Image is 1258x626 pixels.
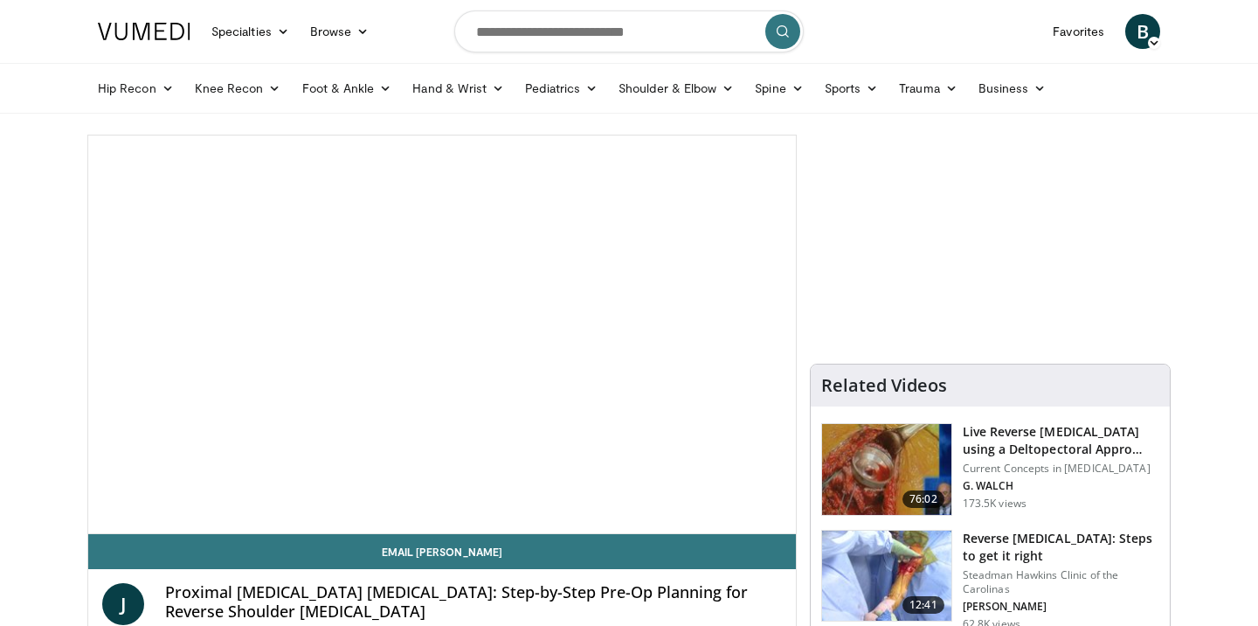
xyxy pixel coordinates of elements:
[102,583,144,625] a: J
[821,375,947,396] h4: Related Videos
[402,71,515,106] a: Hand & Wrist
[300,14,380,49] a: Browse
[963,568,1159,596] p: Steadman Hawkins Clinic of the Carolinas
[201,14,300,49] a: Specialties
[822,424,951,515] img: 684033_3.png.150x105_q85_crop-smart_upscale.jpg
[902,596,944,614] span: 12:41
[292,71,403,106] a: Foot & Ankle
[822,531,951,622] img: 326034_0000_1.png.150x105_q85_crop-smart_upscale.jpg
[87,71,184,106] a: Hip Recon
[888,71,968,106] a: Trauma
[963,600,1159,614] p: [PERSON_NAME]
[859,135,1121,353] iframe: Advertisement
[1125,14,1160,49] a: B
[968,71,1057,106] a: Business
[821,423,1159,516] a: 76:02 Live Reverse [MEDICAL_DATA] using a Deltopectoral Appro… Current Concepts in [MEDICAL_DATA]...
[98,23,190,40] img: VuMedi Logo
[608,71,744,106] a: Shoulder & Elbow
[814,71,889,106] a: Sports
[1042,14,1115,49] a: Favorites
[963,423,1159,458] h3: Live Reverse [MEDICAL_DATA] using a Deltopectoral Appro…
[88,534,796,569] a: Email [PERSON_NAME]
[744,71,813,106] a: Spine
[184,71,292,106] a: Knee Recon
[515,71,608,106] a: Pediatrics
[88,136,796,534] video-js: Video Player
[963,479,1159,493] p: G. WALCH
[963,497,1026,511] p: 173.5K views
[165,583,782,621] h4: Proximal [MEDICAL_DATA] [MEDICAL_DATA]: Step-by-Step Pre-Op Planning for Reverse Shoulder [MEDICA...
[454,10,804,52] input: Search topics, interventions
[963,462,1159,476] p: Current Concepts in [MEDICAL_DATA]
[902,490,944,508] span: 76:02
[963,530,1159,565] h3: Reverse [MEDICAL_DATA]: Steps to get it right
